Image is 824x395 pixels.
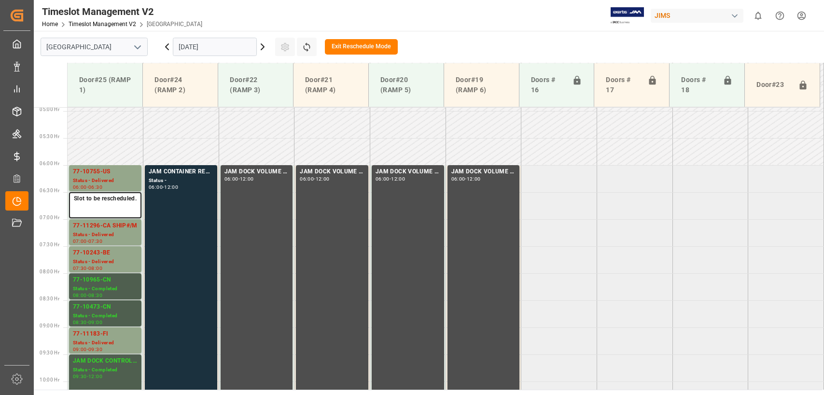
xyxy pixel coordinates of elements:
[300,167,364,177] div: JAM DOCK VOLUME CONTROL
[40,350,59,355] span: 09:30 Hr
[325,39,398,55] button: Exit Reschedule Mode
[130,40,144,55] button: open menu
[42,21,58,28] a: Home
[163,185,164,189] div: -
[87,320,88,324] div: -
[73,177,138,185] div: Status - Delivered
[73,275,138,285] div: 77-10965-CN
[73,167,138,177] div: 77-10755-US
[88,266,102,270] div: 08:00
[73,312,138,320] div: Status - Completed
[73,366,138,374] div: Status - Completed
[88,293,102,297] div: 08:30
[301,71,361,99] div: Door#21 (RAMP 4)
[69,21,136,28] a: Timeslot Management V2
[73,231,138,239] div: Status - Delivered
[42,4,202,19] div: Timeslot Management V2
[164,185,178,189] div: 12:00
[87,185,88,189] div: -
[73,266,87,270] div: 07:30
[224,167,289,177] div: JAM DOCK VOLUME CONTROL
[73,185,87,189] div: 06:00
[40,107,59,112] span: 05:00 Hr
[149,177,213,185] div: Status -
[377,71,436,99] div: Door#20 (RAMP 5)
[73,329,138,339] div: 77-11183-FI
[73,374,87,379] div: 09:30
[149,185,163,189] div: 06:00
[753,76,794,94] div: Door#23
[390,177,391,181] div: -
[40,242,59,247] span: 07:30 Hr
[451,167,516,177] div: JAM DOCK VOLUME CONTROL
[88,347,102,352] div: 09:30
[87,347,88,352] div: -
[73,258,138,266] div: Status - Delivered
[240,177,254,181] div: 12:00
[40,134,59,139] span: 05:30 Hr
[73,356,138,366] div: JAM DOCK CONTROL/MONTH END
[73,239,87,243] div: 07:00
[87,266,88,270] div: -
[173,38,257,56] input: DD.MM.YYYY
[391,177,405,181] div: 12:00
[238,177,240,181] div: -
[74,194,137,204] p: Slot to be rescheduled.
[40,269,59,274] span: 08:00 Hr
[40,215,59,220] span: 07:00 Hr
[527,71,569,99] div: Doors # 16
[73,221,138,231] div: 77-11296-CA SHIP#/M
[40,323,59,328] span: 09:00 Hr
[73,339,138,347] div: Status - Delivered
[88,320,102,324] div: 09:00
[73,293,87,297] div: 08:00
[747,5,769,27] button: show 0 new notifications
[465,177,466,181] div: -
[151,71,210,99] div: Door#24 (RAMP 2)
[376,177,390,181] div: 06:00
[651,6,747,25] button: JIMS
[226,71,285,99] div: Door#22 (RAMP 3)
[300,177,314,181] div: 06:00
[73,347,87,352] div: 09:00
[75,71,135,99] div: Door#25 (RAMP 1)
[316,177,330,181] div: 12:00
[452,71,511,99] div: Door#19 (RAMP 6)
[40,377,59,382] span: 10:00 Hr
[73,285,138,293] div: Status - Completed
[651,9,743,23] div: JIMS
[376,167,440,177] div: JAM DOCK VOLUME CONTROL
[677,71,719,99] div: Doors # 18
[224,177,238,181] div: 06:00
[88,239,102,243] div: 07:30
[73,320,87,324] div: 08:30
[769,5,791,27] button: Help Center
[40,188,59,193] span: 06:30 Hr
[602,71,643,99] div: Doors # 17
[40,296,59,301] span: 08:30 Hr
[73,302,138,312] div: 77-10473-CN
[41,38,148,56] input: Type to search/select
[451,177,465,181] div: 06:00
[87,374,88,379] div: -
[88,374,102,379] div: 12:00
[40,161,59,166] span: 06:00 Hr
[87,293,88,297] div: -
[467,177,481,181] div: 12:00
[314,177,315,181] div: -
[149,167,213,177] div: JAM CONTAINER RESERVED
[88,185,102,189] div: 06:30
[87,239,88,243] div: -
[73,248,138,258] div: 77-10243-BE
[611,7,644,24] img: Exertis%20JAM%20-%20Email%20Logo.jpg_1722504956.jpg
